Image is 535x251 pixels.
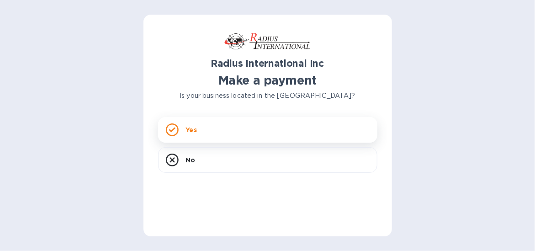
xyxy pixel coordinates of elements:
[158,91,377,101] p: Is your business located in the [GEOGRAPHIC_DATA]?
[186,125,197,134] p: Yes
[186,155,196,165] p: No
[211,58,324,69] b: Radius International Inc
[158,73,377,88] h1: Make a payment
